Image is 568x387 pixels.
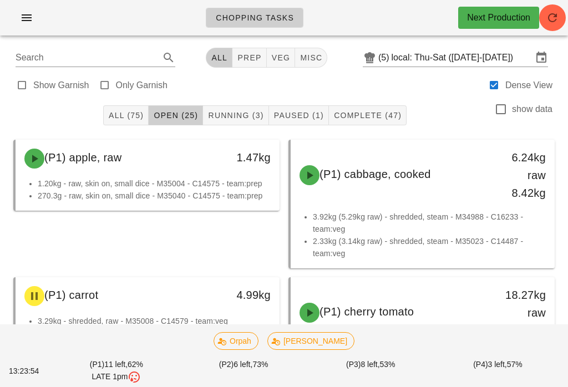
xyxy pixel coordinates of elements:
button: veg [267,48,296,68]
li: 1.20kg - raw, skin on, small dice - M35004 - C14575 - team:prep [38,177,271,190]
li: 2.33kg (3.14kg raw) - shredded, steam - M35023 - C14487 - team:veg [313,235,546,259]
span: 3 left, [488,360,507,369]
span: Paused (1) [273,111,324,120]
span: (P1) cherry tomato [319,305,414,318]
div: 1.47kg [219,149,271,166]
div: 4.99kg [219,286,271,304]
span: [PERSON_NAME] [275,333,347,349]
span: Complete (47) [333,111,402,120]
div: (P1) 62% [53,357,180,386]
label: show data [512,104,552,115]
div: (5) [378,52,392,63]
div: 6.24kg raw 8.42kg [494,149,546,202]
span: 11 left, [104,360,128,369]
div: (P2) 73% [180,357,307,386]
label: Show Garnish [33,80,89,91]
button: Running (3) [203,105,268,125]
button: Open (25) [149,105,203,125]
button: Paused (1) [269,105,329,125]
span: Open (25) [153,111,198,120]
li: 3.29kg - shredded, raw - M35008 - C14579 - team:veg [38,315,271,327]
span: All (75) [108,111,144,120]
span: (P1) carrot [44,289,98,301]
span: (P1) cabbage, cooked [319,168,431,180]
span: Running (3) [207,111,263,120]
div: 13:23:54 [7,363,53,379]
span: Orpah [221,333,251,349]
span: prep [237,53,261,62]
span: All [211,53,227,62]
button: prep [232,48,266,68]
button: Complete (47) [329,105,407,125]
div: LATE 1pm [55,370,177,384]
span: Chopping Tasks [215,13,294,22]
div: (P4) 57% [434,357,561,386]
span: 8 left, [361,360,379,369]
label: Dense View [505,80,552,91]
li: 270.3g - raw, skin on, small dice - M35040 - C14575 - team:prep [38,190,271,202]
a: Chopping Tasks [206,8,303,28]
span: 6 left, [234,360,252,369]
button: All [206,48,232,68]
button: misc [295,48,327,68]
div: (P3) 53% [307,357,434,386]
label: Only Garnish [116,80,168,91]
span: veg [271,53,291,62]
button: All (75) [103,105,149,125]
span: (P1) apple, raw [44,151,121,164]
li: 3.92kg (5.29kg raw) - shredded, steam - M34988 - C16233 - team:veg [313,211,546,235]
div: Next Production [467,11,530,24]
span: misc [300,53,322,62]
div: 18.27kg raw 21.38kg [494,286,546,339]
